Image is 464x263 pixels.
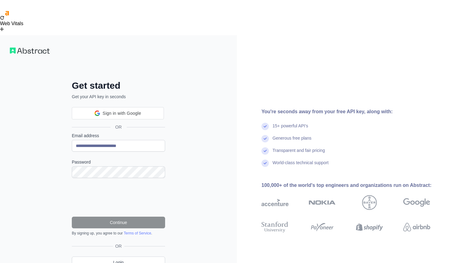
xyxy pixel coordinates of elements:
[273,147,325,160] div: Transparent and fair pricing
[273,123,308,135] div: 15+ powerful API's
[362,195,377,210] img: bayer
[273,160,329,172] div: World-class technical support
[261,135,269,142] img: check mark
[72,185,165,209] iframe: reCAPTCHA
[10,48,50,54] img: Workflow
[72,217,165,228] button: Continue
[261,108,450,115] div: You're seconds away from your free API key, along with:
[403,220,430,234] img: airbnb
[261,160,269,167] img: check mark
[124,231,151,235] a: Terms of Service
[309,220,336,234] img: payoneer
[72,107,164,119] div: Sign in with Google
[72,159,165,165] label: Password
[72,94,165,100] p: Get your API key in seconds
[261,195,288,210] img: accenture
[261,220,288,234] img: stanford university
[261,123,269,130] img: check mark
[110,124,127,130] span: OR
[273,135,311,147] div: Generous free plans
[309,195,336,210] img: nokia
[261,182,450,189] div: 100,000+ of the world's top engineers and organizations run on Abstract:
[356,220,383,234] img: shopify
[72,133,165,139] label: Email address
[72,80,165,91] h2: Get started
[261,147,269,155] img: check mark
[102,110,141,117] span: Sign in with Google
[72,231,165,236] div: By signing up, you agree to our .
[113,243,124,249] span: OR
[403,195,430,210] img: google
